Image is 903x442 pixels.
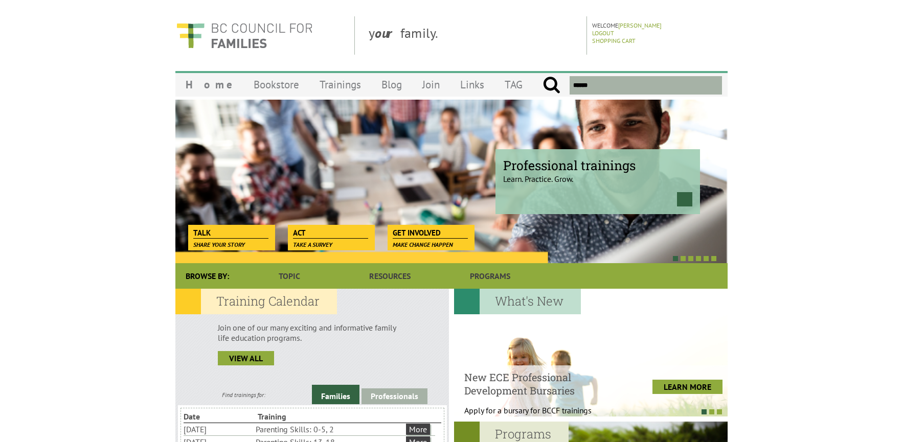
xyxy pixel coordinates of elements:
span: Share your story [193,241,245,248]
a: Programs [440,263,540,289]
a: Logout [592,29,614,37]
div: y family. [360,16,587,55]
span: Make change happen [393,241,453,248]
p: Apply for a bursary for BCCF trainings West... [464,405,617,426]
a: Get Involved Make change happen [388,225,473,239]
li: Training [258,410,330,423]
a: view all [218,351,274,365]
li: [DATE] [184,423,254,435]
a: Trainings [309,73,371,97]
a: Resources [340,263,440,289]
span: Professional trainings [503,157,692,174]
li: Parenting Skills: 0-5, 2 [256,423,404,435]
a: Shopping Cart [592,37,636,44]
a: Talk Share your story [188,225,274,239]
p: Learn. Practice. Grow. [503,165,692,184]
a: Links [450,73,494,97]
a: LEARN MORE [652,380,723,394]
a: Families [312,385,359,404]
span: Talk [193,227,268,239]
a: More [406,424,430,435]
div: Find trainings for: [175,391,312,399]
a: Topic [239,263,340,289]
li: Date [184,410,256,423]
p: Welcome [592,21,725,29]
a: [PERSON_NAME] [618,21,662,29]
span: Act [293,227,368,239]
div: Browse By: [175,263,239,289]
h2: What's New [454,289,581,314]
p: Join one of our many exciting and informative family life education programs. [218,322,407,343]
a: Act Take a survey [288,225,373,239]
strong: our [375,25,400,41]
h2: Training Calendar [175,289,337,314]
a: Join [412,73,450,97]
span: Take a survey [293,241,332,248]
a: Bookstore [243,73,309,97]
a: Home [175,73,243,97]
a: Blog [371,73,412,97]
a: Professionals [362,388,427,404]
span: Get Involved [393,227,468,239]
img: BC Council for FAMILIES [175,16,313,55]
input: Submit [543,76,560,95]
a: TAG [494,73,533,97]
h4: New ECE Professional Development Bursaries [464,370,617,397]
